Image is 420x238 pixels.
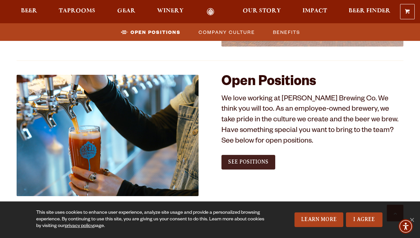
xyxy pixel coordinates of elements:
a: privacy policy [65,224,93,229]
img: Jobs_1 [17,75,199,196]
a: Company Culture [195,27,258,37]
span: Open Positions [130,27,181,37]
span: Beer Finder [349,8,390,14]
a: Winery [153,8,188,16]
a: Beer Finder [344,8,395,16]
a: Taprooms [54,8,100,16]
div: This site uses cookies to enhance user experience, analyze site usage and provide a personalized ... [36,210,268,230]
a: See Positions [221,155,275,170]
a: Our Story [238,8,285,16]
span: Impact [302,8,327,14]
span: Winery [157,8,184,14]
span: Company Culture [199,27,255,37]
a: Learn More [294,212,343,227]
span: Our Story [243,8,281,14]
span: Beer [21,8,37,14]
a: Impact [298,8,331,16]
a: Odell Home [198,8,223,16]
span: Benefits [273,27,300,37]
a: Beer [17,8,42,16]
div: Accessibility Menu [398,219,413,234]
span: Taprooms [59,8,95,14]
p: We love working at [PERSON_NAME] Brewing Co. We think you will too. As an employee-owned brewery,... [221,94,403,148]
a: I Agree [346,212,382,227]
a: Open Positions [117,27,184,37]
span: See Positions [228,159,268,165]
a: Gear [113,8,140,16]
h2: Open Positions [221,75,403,91]
span: Gear [117,8,135,14]
a: Benefits [269,27,303,37]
